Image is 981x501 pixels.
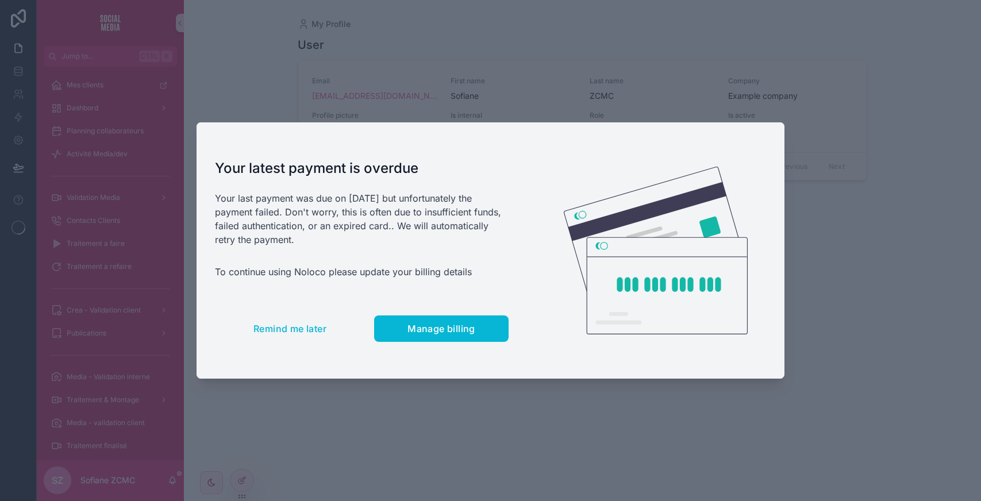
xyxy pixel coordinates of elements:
button: Manage billing [374,315,509,342]
button: Remind me later [215,315,365,342]
span: Manage billing [407,323,475,334]
p: Your last payment was due on [DATE] but unfortunately the payment failed. Don't worry, this is of... [215,191,509,246]
img: Credit card illustration [564,167,748,334]
span: Remind me later [253,323,326,334]
p: To continue using Noloco please update your billing details [215,265,509,279]
h1: Your latest payment is overdue [215,159,509,178]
